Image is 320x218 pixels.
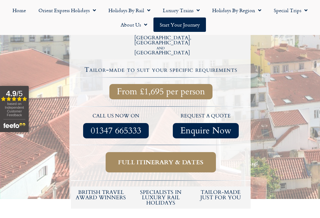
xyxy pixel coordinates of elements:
[106,152,216,172] a: Full itinerary & dates
[3,3,317,32] nav: Menu
[267,3,314,17] a: Special Trips
[74,112,158,120] p: call us now on
[72,67,250,73] h4: Tailor-made to suit your specific requirements
[180,127,231,135] span: Enquire Now
[109,84,212,99] a: From £1,695 per person
[74,190,128,200] h5: British Travel Award winners
[32,3,102,17] a: Orient Express Holidays
[194,190,247,200] h5: tailor-made just for you
[6,3,32,17] a: Home
[173,123,239,138] a: Enquire Now
[114,17,153,32] a: About Us
[134,0,187,55] h2: 9 nights / 10 days inc. 3 nights in each [GEOGRAPHIC_DATA] and [GEOGRAPHIC_DATA] as well as overn...
[164,112,248,120] p: request a quote
[157,3,206,17] a: Luxury Trains
[117,88,205,96] span: From £1,695 per person
[83,123,149,138] a: 01347 665333
[118,158,203,166] span: Full itinerary & dates
[91,127,141,135] span: 01347 665333
[206,3,267,17] a: Holidays by Region
[134,190,188,206] h6: Specialists in luxury rail holidays
[153,17,206,32] a: Start your Journey
[102,3,157,17] a: Holidays by Rail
